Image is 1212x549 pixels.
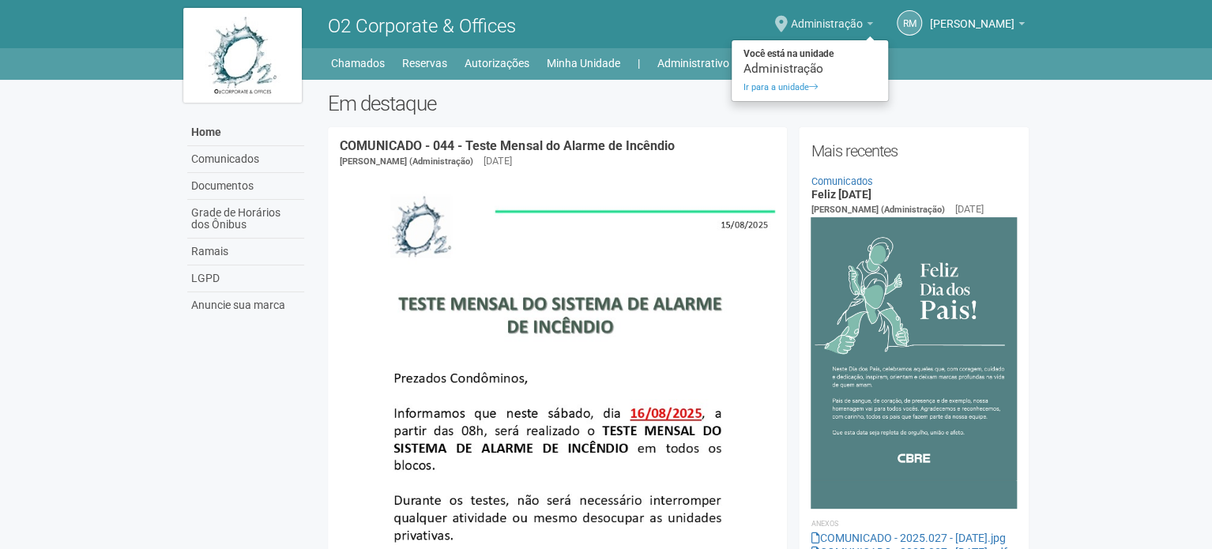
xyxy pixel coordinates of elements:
[187,265,304,292] a: LGPD
[732,63,888,74] div: Administração
[811,139,1017,163] h2: Mais recentes
[954,202,983,216] div: [DATE]
[547,52,620,74] a: Minha Unidade
[930,2,1014,30] span: Rogério Machado
[328,15,516,37] span: O2 Corporate & Offices
[811,205,944,215] span: [PERSON_NAME] (Administração)
[187,119,304,146] a: Home
[340,138,674,153] a: COMUNICADO - 044 - Teste Mensal do Alarme de Incêndio
[657,52,740,74] a: Administrativo
[484,154,512,168] div: [DATE]
[811,175,872,187] a: Comunicados
[791,20,873,32] a: Administração
[331,52,385,74] a: Chamados
[465,52,529,74] a: Autorizações
[340,156,473,167] span: [PERSON_NAME] (Administração)
[187,173,304,200] a: Documentos
[638,52,640,74] a: |
[811,517,1017,531] li: Anexos
[791,2,863,30] span: Administração
[897,10,922,36] a: RM
[732,78,888,97] a: Ir para a unidade
[187,146,304,173] a: Comunicados
[732,44,888,63] strong: Você está na unidade
[187,200,304,239] a: Grade de Horários dos Ônibus
[930,20,1025,32] a: [PERSON_NAME]
[811,188,871,201] a: Feliz [DATE]
[402,52,447,74] a: Reservas
[328,92,1029,115] h2: Em destaque
[183,8,302,103] img: logo.jpg
[187,292,304,318] a: Anuncie sua marca
[187,239,304,265] a: Ramais
[811,217,1017,509] img: COMUNICADO%20-%202025.027%20-%20Dia%20dos%20Pais.jpg
[811,532,1005,544] a: COMUNICADO - 2025.027 - [DATE].jpg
